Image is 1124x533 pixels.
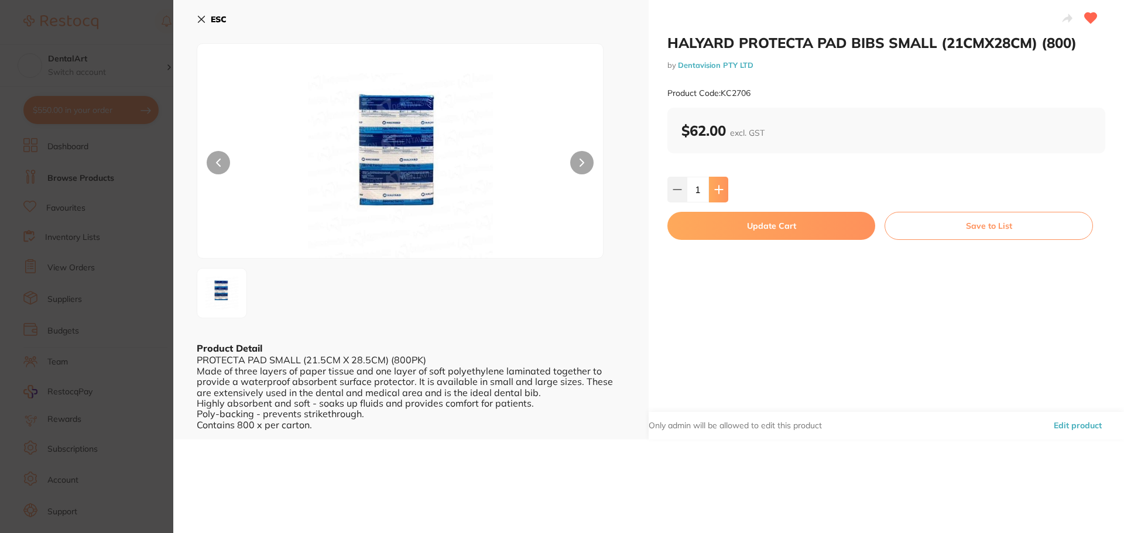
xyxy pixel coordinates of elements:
[649,420,822,432] p: Only admin will be allowed to edit this product
[667,34,1105,51] h2: HALYARD PROTECTA PAD BIBS SMALL (21CMX28CM) (800)
[197,355,625,430] div: PROTECTA PAD SMALL (21.5CM X 28.5CM) (800PK) Made of three layers of paper tissue and one layer o...
[885,212,1093,240] button: Save to List
[667,212,875,240] button: Update Cart
[197,342,262,354] b: Product Detail
[667,61,1105,70] small: by
[201,272,243,314] img: QzI3MDUtMS5qcGc
[211,14,227,25] b: ESC
[279,73,522,258] img: QzI3MDUtMS5qcGc
[197,9,227,29] button: ESC
[667,88,751,98] small: Product Code: KC2706
[681,122,765,139] b: $62.00
[678,60,753,70] a: Dentavision PTY LTD
[1050,412,1105,440] button: Edit product
[730,128,765,138] span: excl. GST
